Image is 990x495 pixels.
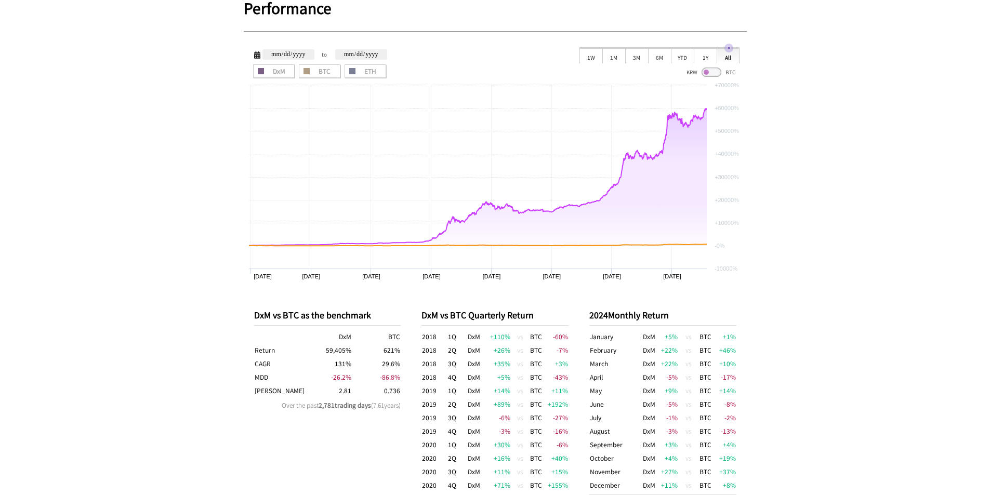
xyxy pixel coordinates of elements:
[641,451,657,465] td: DxM
[663,273,681,279] text: [DATE]
[447,438,467,451] td: 1Q
[657,465,678,478] td: +27 %
[589,330,641,343] td: January
[421,343,447,357] td: 2018
[511,330,530,343] td: vs
[254,400,401,409] p: Over the past ( 7.61 years)
[348,68,382,74] span: ETH
[694,48,717,63] div: 1Y
[543,451,569,465] td: +40 %
[421,465,447,478] td: 2020
[530,370,543,384] td: BTC
[352,357,401,370] td: 29.6 %
[657,370,678,384] td: -5 %
[715,151,739,157] text: +40000%
[699,451,715,465] td: BTC
[447,357,467,370] td: 3Q
[641,330,657,343] td: DxM
[481,465,511,478] td: +11 %
[447,411,467,424] td: 3Q
[641,465,657,478] td: DxM
[467,451,481,465] td: DxM
[543,438,569,451] td: -6 %
[303,330,352,343] th: DxM
[648,48,671,63] div: 6M
[543,397,569,411] td: +192 %
[699,478,715,495] td: BTC
[699,343,715,357] td: BTC
[331,372,351,381] span: -26.2 %
[255,372,268,381] span: Maximum Drawdown
[657,478,678,495] td: +11 %
[421,370,447,384] td: 2018
[467,438,481,451] td: DxM
[254,273,272,279] text: [DATE]
[511,357,530,370] td: vs
[481,411,511,424] td: -6 %
[678,424,699,438] td: vs
[257,68,291,74] span: DxM
[467,330,481,343] td: DxM
[625,48,648,63] div: 3M
[467,384,481,397] td: DxM
[530,357,543,370] td: BTC
[641,384,657,397] td: DxM
[511,451,530,465] td: vs
[678,438,699,451] td: vs
[699,384,715,397] td: BTC
[699,465,715,478] td: BTC
[421,357,447,370] td: 2018
[589,478,641,495] td: December
[641,397,657,411] td: DxM
[657,438,678,451] td: +3 %
[589,424,641,438] td: August
[699,330,715,343] td: BTC
[589,384,641,397] td: May
[543,465,569,478] td: +15 %
[511,397,530,411] td: vs
[715,82,739,88] text: +70000%
[543,357,569,370] td: +3 %
[447,451,467,465] td: 2Q
[657,411,678,424] td: -1 %
[421,397,447,411] td: 2019
[481,357,511,370] td: +35 %
[715,343,736,357] td: +46 %
[362,273,380,279] text: [DATE]
[678,465,699,478] td: vs
[481,478,511,492] td: +71 %
[543,384,569,397] td: +11 %
[255,386,305,395] span: Sharpe Ratio
[467,465,481,478] td: DxM
[717,48,740,63] div: All
[678,411,699,424] td: vs
[715,424,736,438] td: -13 %
[467,424,481,438] td: DxM
[543,411,569,424] td: -27 %
[678,330,699,343] td: vs
[678,384,699,397] td: vs
[421,309,569,321] p: DxM vs BTC Quarterly Return
[302,68,337,74] span: BTC
[302,273,320,279] text: [DATE]
[447,424,467,438] td: 4Q
[589,357,641,370] td: March
[447,370,467,384] td: 4Q
[530,411,543,424] td: BTC
[511,370,530,384] td: vs
[511,384,530,397] td: vs
[467,478,481,492] td: DxM
[725,68,735,76] span: BTC
[423,273,441,279] text: [DATE]
[699,357,715,370] td: BTC
[715,478,736,495] td: +8 %
[678,370,699,384] td: vs
[481,330,511,343] td: +110 %
[589,411,641,424] td: July
[447,397,467,411] td: 2Q
[715,265,737,272] text: -10000%
[511,465,530,478] td: vs
[303,343,352,357] td: 59,405 %
[678,357,699,370] td: vs
[481,384,511,397] td: +14 %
